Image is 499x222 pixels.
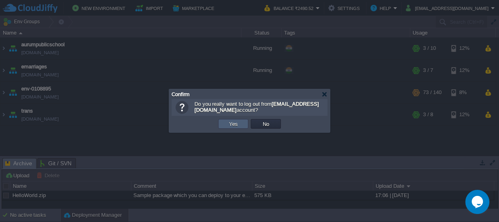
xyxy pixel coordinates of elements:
button: Yes [227,120,240,127]
button: No [260,120,272,127]
iframe: chat widget [465,190,491,214]
span: Confirm [172,91,190,97]
span: Do you really want to log out from account? [194,101,319,113]
b: [EMAIL_ADDRESS][DOMAIN_NAME] [194,101,319,113]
